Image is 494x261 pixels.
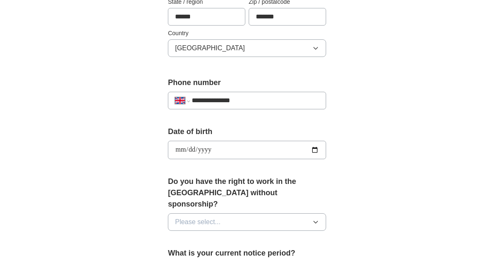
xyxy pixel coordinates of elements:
button: [GEOGRAPHIC_DATA] [168,39,326,57]
label: Date of birth [168,126,326,137]
span: [GEOGRAPHIC_DATA] [175,43,245,53]
span: Please select... [175,217,221,227]
label: Country [168,29,326,38]
label: Phone number [168,77,326,88]
label: What is your current notice period? [168,248,326,259]
button: Please select... [168,213,326,231]
label: Do you have the right to work in the [GEOGRAPHIC_DATA] without sponsorship? [168,176,326,210]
